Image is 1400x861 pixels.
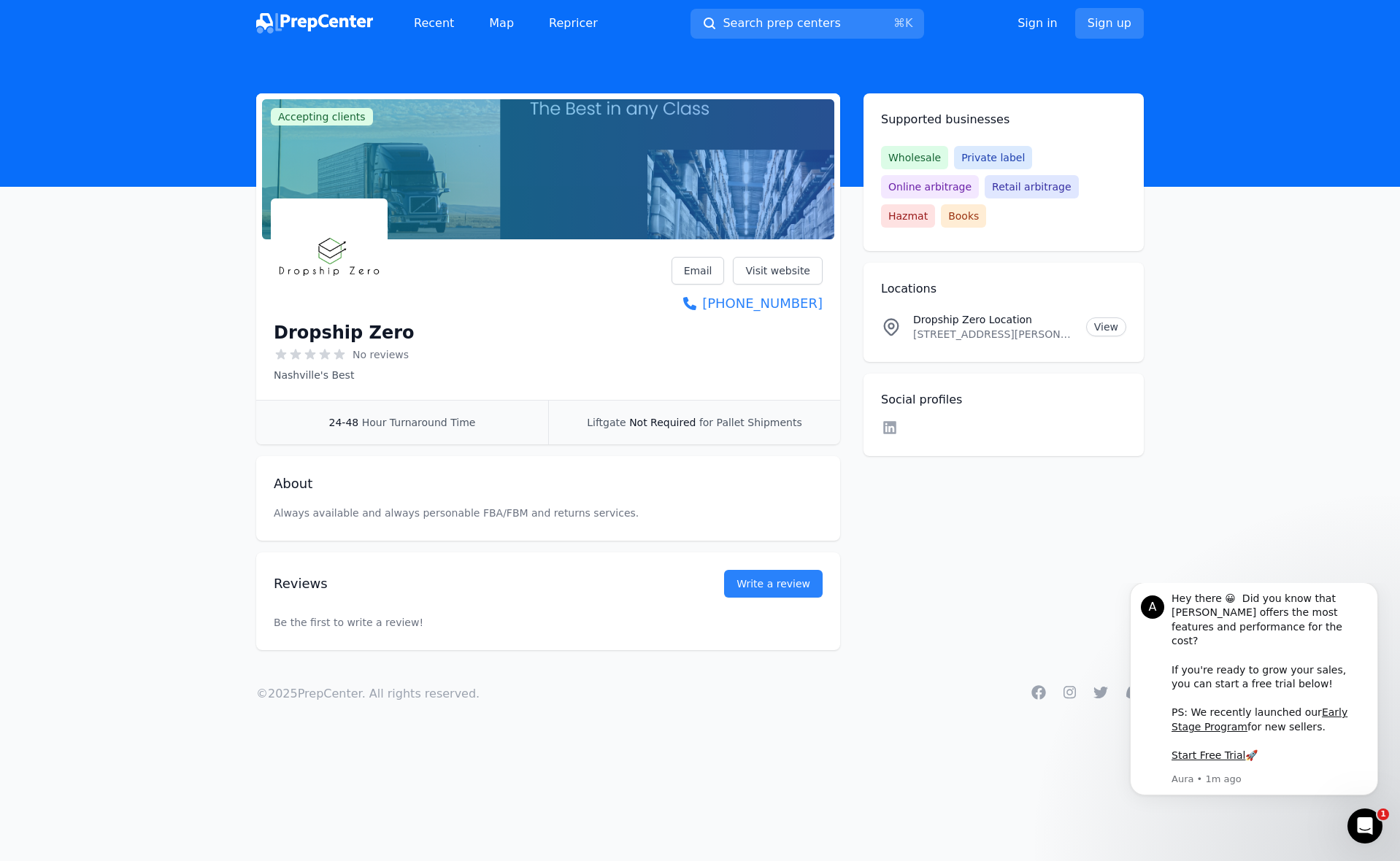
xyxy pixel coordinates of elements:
[985,175,1078,198] span: Retail arbitrage
[1377,808,1389,820] span: 1
[1018,15,1058,32] a: Sign in
[329,417,359,428] span: 24-48
[274,574,677,594] h2: Reviews
[881,280,1126,298] h2: Locations
[537,9,609,38] a: Repricer
[881,175,979,198] span: Online arbitrage
[905,16,913,30] kbd: K
[33,12,56,36] div: Profile image for Aura
[881,204,935,228] span: Hazmat
[691,9,924,39] button: Search prep centers⌘K
[274,321,415,344] h1: Dropship Zero
[733,257,823,285] a: Visit website
[271,108,373,126] span: Accepting clients
[724,570,823,598] a: Write a review
[881,111,1126,128] h2: Supported businesses
[954,146,1032,169] span: Private label
[353,347,409,362] span: No reviews
[1075,8,1144,39] a: Sign up
[913,312,1074,327] p: Dropship Zero Location
[723,15,840,32] span: Search prep centers
[881,146,948,169] span: Wholesale
[274,586,823,659] p: Be the first to write a review!
[587,417,626,428] span: Liftgate
[477,9,526,38] a: Map
[913,327,1074,341] p: [STREET_ADDRESS][PERSON_NAME]
[402,9,466,38] a: Recent
[64,190,259,203] p: Message from Aura, sent 1m ago
[1086,317,1126,336] a: View
[274,474,823,494] h2: About
[274,506,823,520] p: Always available and always personable FBA/FBM and returns services.
[672,293,823,314] a: [PHONE_NUMBER]
[699,417,802,428] span: for Pallet Shipments
[1108,583,1400,851] iframe: Intercom notifications message
[941,204,986,228] span: Books
[672,257,725,285] a: Email
[881,391,1126,409] h2: Social profiles
[64,9,259,180] div: Hey there 😀 Did you know that [PERSON_NAME] offers the most features and performance for the cost...
[256,685,480,703] p: © 2025 PrepCenter. All rights reserved.
[137,166,150,178] b: 🚀
[274,201,385,312] img: Dropship Zero
[362,417,476,428] span: Hour Turnaround Time
[64,166,137,178] a: Start Free Trial
[274,368,415,382] p: Nashville's Best
[256,13,373,34] img: PrepCenter
[629,417,696,428] span: Not Required
[64,9,259,188] div: Message content
[893,16,905,30] kbd: ⌘
[1347,808,1382,843] iframe: Intercom live chat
